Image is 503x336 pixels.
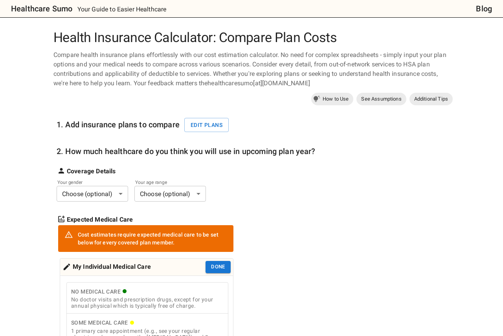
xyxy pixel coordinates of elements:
[57,186,128,202] div: Choose (optional)
[318,95,354,103] span: How to Use
[134,186,206,202] div: Choose (optional)
[409,93,453,105] a: Additional Tips
[62,261,151,273] div: My Individual Medical Care
[71,287,224,297] div: No Medical Care
[71,318,224,328] div: Some Medical Care
[11,2,72,15] h6: Healthcare Sumo
[135,179,195,185] label: Your age range
[67,167,116,176] strong: Coverage Details
[5,2,72,15] a: Healthcare Sumo
[57,118,233,132] h6: 1. Add insurance plans to compare
[57,179,117,185] label: Your gender
[50,50,453,88] div: Compare health insurance plans effortlessly with our cost estimation calculator. No need for comp...
[206,261,231,273] button: Done
[78,228,227,250] div: Cost estimates require expected medical care to be set below for every covered plan member.
[476,2,492,15] a: Blog
[311,93,354,105] a: How to Use
[356,93,406,105] a: See Assumptions
[50,30,453,46] h1: Health Insurance Calculator: Compare Plan Costs
[71,296,224,309] div: No doctor visits and prescription drugs, except for your annual physical which is typically free ...
[67,215,133,224] strong: Expected Medical Care
[66,282,228,314] button: No Medical CareNo doctor visits and prescription drugs, except for your annual physical which is ...
[409,95,453,103] span: Additional Tips
[356,95,406,103] span: See Assumptions
[184,118,229,132] button: Edit plans
[77,5,167,14] p: Your Guide to Easier Healthcare
[57,145,316,158] h6: 2. How much healthcare do you think you will use in upcoming plan year?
